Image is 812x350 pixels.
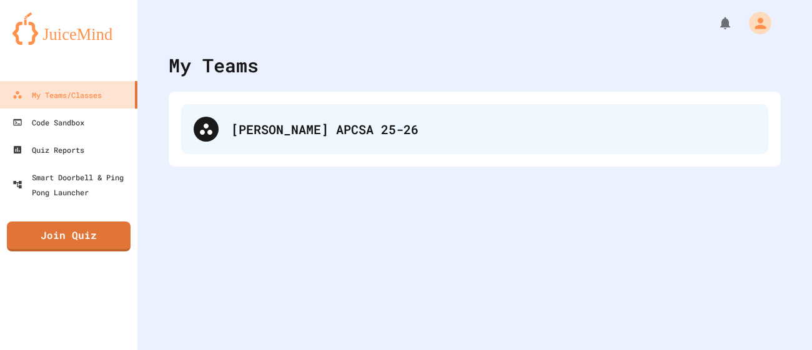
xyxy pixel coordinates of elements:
div: Quiz Reports [12,142,84,157]
div: My Teams/Classes [12,87,102,102]
a: Join Quiz [7,221,131,251]
div: Smart Doorbell & Ping Pong Launcher [12,170,132,200]
div: Code Sandbox [12,115,84,130]
div: [PERSON_NAME] APCSA 25-26 [231,120,756,139]
div: My Account [736,9,775,37]
img: logo-orange.svg [12,12,125,45]
div: My Teams [169,51,259,79]
div: My Notifications [695,12,736,34]
div: [PERSON_NAME] APCSA 25-26 [181,104,768,154]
